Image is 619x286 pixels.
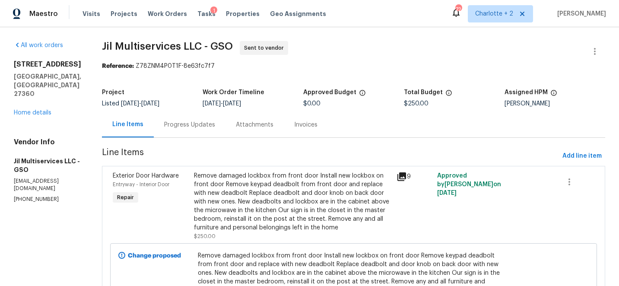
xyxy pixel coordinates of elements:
div: 1 [210,6,217,15]
span: Geo Assignments [270,10,326,18]
a: All work orders [14,42,63,48]
span: [DATE] [203,101,221,107]
div: Remove damaged lockbox from front door Install new lockbox on front door Remove keypad deadbolt f... [194,172,392,232]
h4: Vendor Info [14,138,81,146]
span: Visits [83,10,100,18]
div: Progress Updates [164,121,215,129]
span: The total cost of line items that have been proposed by Opendoor. This sum includes line items th... [445,89,452,101]
span: Approved by [PERSON_NAME] on [437,173,501,196]
div: Invoices [294,121,317,129]
h5: Approved Budget [303,89,356,95]
h5: Project [102,89,124,95]
b: Reference: [102,63,134,69]
span: Listed [102,101,159,107]
h5: Total Budget [404,89,443,95]
h5: Work Order Timeline [203,89,264,95]
span: - [121,101,159,107]
span: [DATE] [223,101,241,107]
div: Line Items [112,120,143,129]
span: Properties [226,10,260,18]
a: Home details [14,110,51,116]
h5: [GEOGRAPHIC_DATA], [GEOGRAPHIC_DATA] 27360 [14,72,81,98]
span: Tasks [197,11,216,17]
span: Line Items [102,148,559,164]
span: [DATE] [121,101,139,107]
span: Work Orders [148,10,187,18]
span: [DATE] [437,190,457,196]
span: The hpm assigned to this work order. [550,89,557,101]
span: [DATE] [141,101,159,107]
div: 72 [455,5,461,14]
button: Add line item [559,148,605,164]
span: [PERSON_NAME] [554,10,606,18]
p: [PHONE_NUMBER] [14,196,81,203]
span: Sent to vendor [244,44,287,52]
h2: [STREET_ADDRESS] [14,60,81,69]
h5: Assigned HPM [505,89,548,95]
span: The total cost of line items that have been approved by both Opendoor and the Trade Partner. This... [359,89,366,101]
span: $0.00 [303,101,321,107]
span: Projects [111,10,137,18]
div: Attachments [236,121,273,129]
span: Maestro [29,10,58,18]
span: Repair [114,193,137,202]
div: Z78ZNM4P0T1F-8e63fc7f7 [102,62,605,70]
span: Add line item [562,151,602,162]
div: 9 [397,172,432,182]
b: Change proposed [128,253,181,259]
span: $250.00 [194,234,216,239]
span: Entryway - Interior Door [113,182,169,187]
p: [EMAIL_ADDRESS][DOMAIN_NAME] [14,178,81,192]
span: - [203,101,241,107]
h5: Jil Multiservices LLC - GSO [14,157,81,174]
span: Exterior Door Hardware [113,173,179,179]
div: [PERSON_NAME] [505,101,605,107]
span: Charlotte + 2 [475,10,513,18]
span: Jil Multiservices LLC - GSO [102,41,233,51]
span: $250.00 [404,101,429,107]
